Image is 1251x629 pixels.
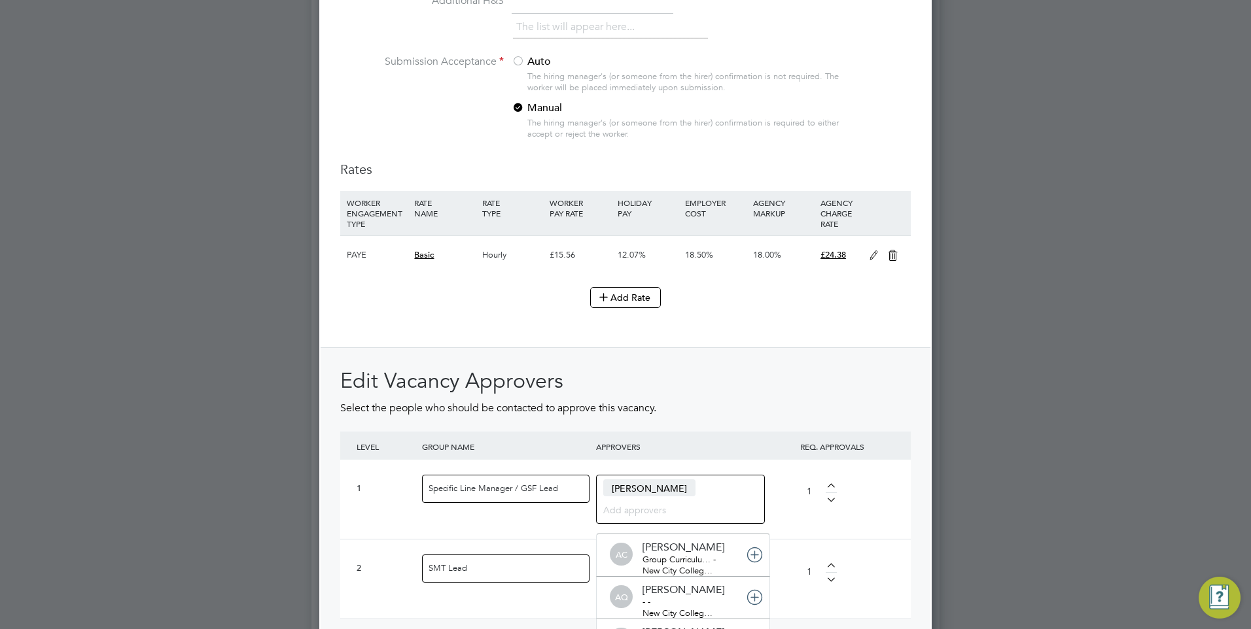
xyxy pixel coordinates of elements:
h3: Rates [340,161,911,178]
div: LEVEL [353,432,419,462]
div: 2 [357,563,415,574]
span: New City Colleg… [643,607,713,619]
div: WORKER ENGAGEMENT TYPE [344,191,411,235]
div: AGENCY MARKUP [750,191,817,225]
div: APPROVERS [593,432,767,462]
button: Engage Resource Center [1199,577,1241,619]
span: [PERSON_NAME] [603,479,696,496]
span: - [643,596,645,607]
span: 18.50% [685,249,713,260]
div: RATE TYPE [479,191,546,225]
span: 18.00% [753,249,781,260]
span: Group Curriculu… [643,554,711,565]
div: PAYE [344,236,411,274]
span: - [713,554,716,565]
div: £15.56 [546,236,614,274]
div: AGENCY CHARGE RATE [817,191,862,235]
div: Hourly [479,236,546,274]
span: - [648,596,650,607]
span: AC [610,543,633,566]
span: 12.07% [618,249,646,260]
div: [PERSON_NAME] [643,541,724,554]
span: Basic [414,249,434,260]
label: Submission Acceptance [340,55,504,69]
input: Add approvers [603,501,748,518]
button: Add Rate [590,287,661,308]
div: The hiring manager's (or someone from the hirer) confirmation is required to either accept or rej... [527,118,845,140]
li: The list will appear here... [516,18,640,36]
label: Auto [512,55,675,69]
label: Manual [512,101,675,115]
div: RATE NAME [411,191,478,225]
span: AQ [610,586,633,609]
div: 1 [357,483,415,494]
span: New City Colleg… [643,565,713,576]
div: WORKER PAY RATE [546,191,614,225]
span: £24.38 [820,249,846,260]
h2: Edit Vacancy Approvers [340,367,911,395]
div: GROUP NAME [419,432,593,462]
div: REQ. APPROVALS [767,432,898,462]
div: [PERSON_NAME] [643,583,724,597]
span: Select the people who should be contacted to approve this vacancy. [340,401,656,415]
div: EMPLOYER COST [682,191,749,225]
div: The hiring manager's (or someone from the hirer) confirmation is not required. The worker will be... [527,71,845,93]
div: HOLIDAY PAY [614,191,682,225]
